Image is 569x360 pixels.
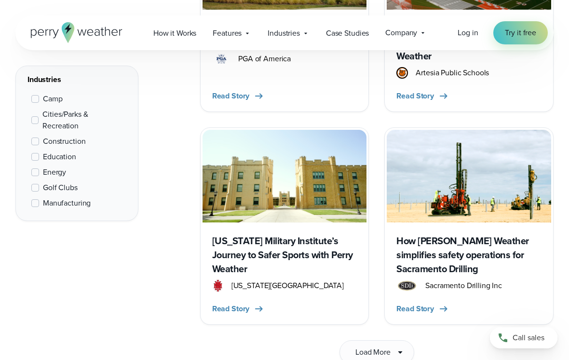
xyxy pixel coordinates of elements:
[212,234,357,276] h3: [US_STATE] Military Institute’s Journey to Safer Sports with Perry Weather
[43,182,78,194] span: Golf Clubs
[396,67,408,79] img: Artesia Public Schools Logo
[425,280,502,291] span: Sacramento Drilling Inc
[213,28,242,39] span: Features
[268,28,300,39] span: Industries
[43,93,62,105] span: Camp
[505,27,536,39] span: Try it free
[43,166,66,178] span: Energy
[318,23,377,43] a: Case Studies
[385,27,417,39] span: Company
[231,280,344,291] span: [US_STATE][GEOGRAPHIC_DATA]
[27,74,126,85] div: Industries
[212,90,265,102] button: Read Story
[212,303,265,315] button: Read Story
[396,280,418,291] img: Sacramento-Drilling-SDI.svg
[396,234,542,276] h3: How [PERSON_NAME] Weather simplifies safety operations for Sacramento Drilling
[212,280,224,291] img: New Mexico Military Institute Logo
[396,90,434,102] span: Read Story
[384,127,554,325] a: How [PERSON_NAME] Weather simplifies safety operations for Sacramento Drilling Sacramento Drillin...
[203,130,367,222] img: New Mexico Military Institute Courtyard
[212,53,230,65] img: PGA.svg
[490,327,557,348] a: Call sales
[326,28,369,39] span: Case Studies
[43,136,85,147] span: Construction
[416,67,489,79] span: Artesia Public Schools
[396,303,434,315] span: Read Story
[396,303,449,315] button: Read Story
[396,90,449,102] button: Read Story
[212,90,250,102] span: Read Story
[43,197,91,209] span: Manufacturing
[153,28,196,39] span: How it Works
[200,127,369,325] a: New Mexico Military Institute Courtyard [US_STATE] Military Institute’s Journey to Safer Sports w...
[238,53,291,65] span: PGA of America
[458,27,478,39] a: Log in
[42,109,122,132] span: Cities/Parks & Recreation
[458,27,478,38] span: Log in
[145,23,204,43] a: How it Works
[212,303,250,315] span: Read Story
[513,332,544,344] span: Call sales
[493,21,548,44] a: Try it free
[355,346,391,358] span: Load More
[43,151,76,163] span: Education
